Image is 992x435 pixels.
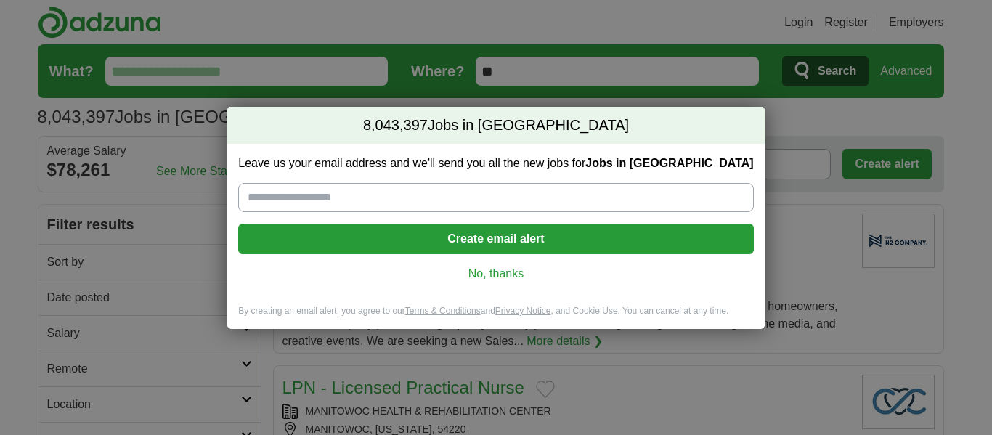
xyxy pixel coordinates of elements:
div: By creating an email alert, you agree to our and , and Cookie Use. You can cancel at any time. [227,305,765,329]
a: No, thanks [250,266,741,282]
a: Privacy Notice [495,306,551,316]
label: Leave us your email address and we'll send you all the new jobs for [238,155,753,171]
h2: Jobs in [GEOGRAPHIC_DATA] [227,107,765,145]
strong: Jobs in [GEOGRAPHIC_DATA] [585,157,753,169]
a: Terms & Conditions [405,306,481,316]
button: Create email alert [238,224,753,254]
span: 8,043,397 [363,115,428,136]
